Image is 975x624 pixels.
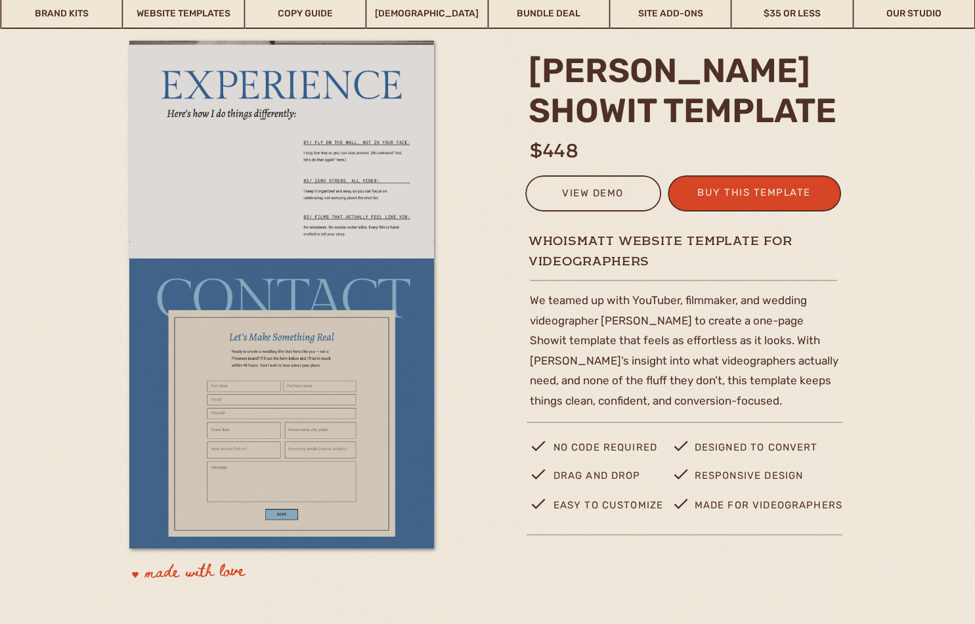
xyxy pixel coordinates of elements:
[695,497,871,524] p: made for videographers
[553,467,655,491] p: drag and drop
[553,497,669,524] p: easy to customize
[695,439,842,464] p: designed to convert
[695,467,813,491] p: Responsive design
[690,184,819,206] a: buy this template
[553,439,672,464] p: no code required
[530,137,636,163] h1: $448
[529,233,889,249] h1: whoismatt website template for videographers
[144,559,332,589] p: made with love
[529,51,846,129] h2: [PERSON_NAME] Showit template
[534,185,653,206] a: view demo
[530,290,842,435] p: We teamed up with YouTuber, filmmaker, and wedding videographer [PERSON_NAME] to create a one-pag...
